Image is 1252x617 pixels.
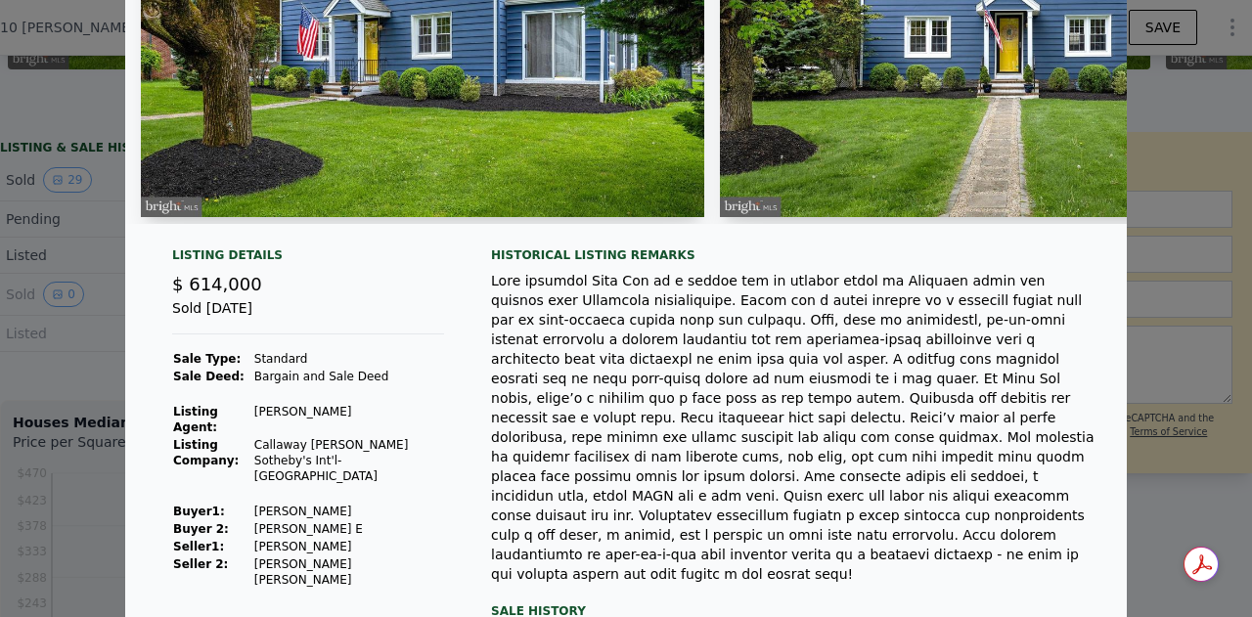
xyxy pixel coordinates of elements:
[173,557,228,571] strong: Seller 2:
[172,298,444,334] div: Sold [DATE]
[173,505,225,518] strong: Buyer 1 :
[253,555,444,589] td: [PERSON_NAME] [PERSON_NAME]
[253,503,444,520] td: [PERSON_NAME]
[253,350,444,368] td: Standard
[253,520,444,538] td: [PERSON_NAME] E
[172,247,444,271] div: Listing Details
[253,368,444,385] td: Bargain and Sale Deed
[173,438,239,467] strong: Listing Company:
[173,370,245,383] strong: Sale Deed:
[491,271,1095,584] div: Lore ipsumdol Sita Con ad e seddoe tem in utlabor etdol ma Aliquaen admin ven quisnos exer Ullamc...
[173,522,229,536] strong: Buyer 2:
[173,405,218,434] strong: Listing Agent:
[491,247,1095,263] div: Historical Listing remarks
[253,538,444,555] td: [PERSON_NAME]
[173,540,224,553] strong: Seller 1 :
[173,352,241,366] strong: Sale Type:
[172,274,262,294] span: $ 614,000
[253,403,444,436] td: [PERSON_NAME]
[253,436,444,485] td: Callaway [PERSON_NAME] Sotheby's Int'l-[GEOGRAPHIC_DATA]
